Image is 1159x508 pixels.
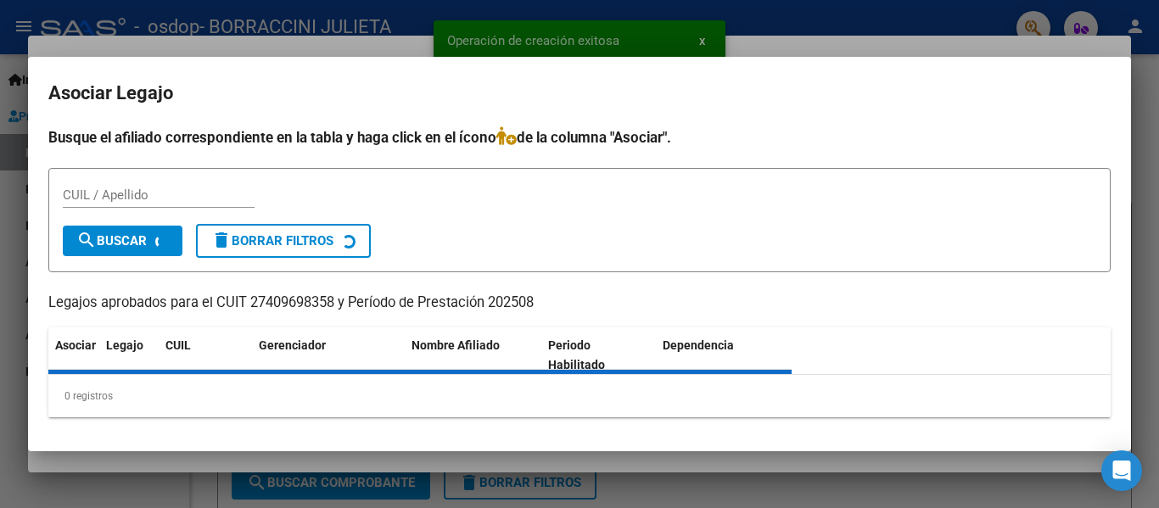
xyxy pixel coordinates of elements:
button: Borrar Filtros [196,224,371,258]
div: Open Intercom Messenger [1101,450,1142,491]
button: Buscar [63,226,182,256]
datatable-header-cell: Dependencia [656,327,792,383]
p: Legajos aprobados para el CUIT 27409698358 y Período de Prestación 202508 [48,293,1111,314]
div: 0 registros [48,375,1111,417]
span: Gerenciador [259,338,326,352]
h4: Busque el afiliado correspondiente en la tabla y haga click en el ícono de la columna "Asociar". [48,126,1111,148]
span: Buscar [76,233,147,248]
span: Borrar Filtros [211,233,333,248]
span: Legajo [106,338,143,352]
h2: Asociar Legajo [48,77,1111,109]
datatable-header-cell: Periodo Habilitado [541,327,656,383]
datatable-header-cell: Asociar [48,327,99,383]
span: CUIL [165,338,191,352]
datatable-header-cell: CUIL [159,327,252,383]
span: Asociar [55,338,96,352]
mat-icon: search [76,230,97,250]
mat-icon: delete [211,230,232,250]
span: Dependencia [663,338,734,352]
datatable-header-cell: Gerenciador [252,327,405,383]
span: Periodo Habilitado [548,338,605,371]
span: Nombre Afiliado [412,338,500,352]
datatable-header-cell: Nombre Afiliado [405,327,541,383]
datatable-header-cell: Legajo [99,327,159,383]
